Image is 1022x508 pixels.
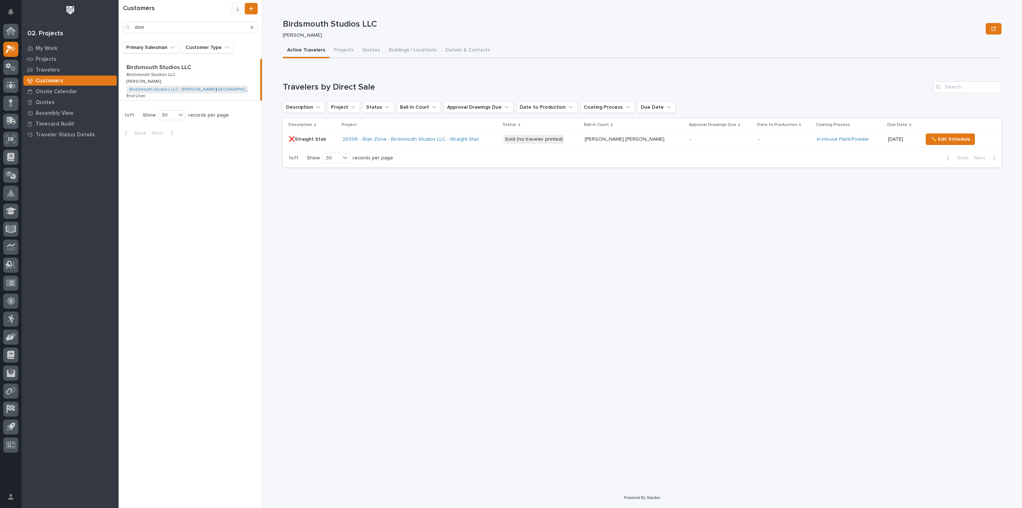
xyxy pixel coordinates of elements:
[22,97,119,108] a: Quotes
[22,43,119,54] a: My Work
[36,99,55,106] p: Quotes
[129,87,260,92] a: Birdsmouth Studios LLC - [PERSON_NAME][GEOGRAPHIC_DATA]
[585,135,666,142] p: [PERSON_NAME] [PERSON_NAME]
[816,121,850,129] p: Coating Process
[342,136,479,142] a: 26396 - Stair Zone - Birdsmouth Studios LLC - Straight Stair
[159,112,176,119] div: 30
[22,118,119,129] a: Timecard Audit
[123,5,232,13] h1: Customers
[444,101,514,113] button: Approval Drawings Due
[323,154,340,162] div: 30
[689,121,736,129] p: Approval Drawings Due
[36,110,73,117] p: Assembly View
[637,101,676,113] button: Due Date
[283,149,304,167] p: 1 of 1
[974,155,990,161] span: Next
[933,81,1002,93] input: Search
[580,101,635,113] button: Coating Process
[358,43,385,58] button: Quotes
[9,9,18,20] div: Notifications
[119,59,262,101] a: Birdsmouth Studios LLCBirdsmouth Studios LLC Birdsmouth Studios LLCBirdsmouth Studios LLC [PERSON...
[22,86,119,97] a: Onsite Calendar
[887,121,907,129] p: Due Date
[119,130,149,136] button: Back
[36,89,77,95] p: Onsite Calendar
[289,121,312,129] p: Description
[123,22,258,33] input: Search
[126,78,162,84] p: [PERSON_NAME]
[22,54,119,64] a: Projects
[188,112,229,118] p: records per page
[182,42,234,53] button: Customer Type
[149,130,179,136] button: Next
[953,155,968,161] span: Back
[152,130,167,136] span: Next
[888,136,917,142] p: [DATE]
[22,75,119,86] a: Customers
[36,67,60,73] p: Travelers
[126,71,177,77] p: Birdsmouth Studios LLC
[757,121,797,129] p: Date to Production
[130,130,146,136] span: Back
[385,43,441,58] button: Buildings / Locations
[119,106,140,124] p: 1 of 1
[123,42,179,53] button: Primary Salesman
[307,155,320,161] p: Show
[363,101,394,113] button: Status
[126,92,147,99] p: End User
[758,136,811,142] p: -
[36,121,74,127] p: Timecard Audit
[143,112,156,118] p: Show
[503,135,564,144] div: Sold (no traveler printed)
[584,121,609,129] p: Ball In Court
[817,136,869,142] a: In-House Paint/Powder
[342,121,357,129] p: Project
[27,30,63,38] div: 02. Projects
[328,101,360,113] button: Project
[283,19,983,30] p: Birdsmouth Studios LLC
[353,155,393,161] p: records per page
[930,135,970,144] span: ✏️ Edit Schedule
[503,121,516,129] p: Status
[690,136,752,142] p: -
[283,131,1002,148] tr: ❌Straight Stair❌Straight Stair 26396 - Stair Zone - Birdsmouth Studios LLC - Straight Stair Sold ...
[36,132,95,138] p: Traveler Status Details
[941,155,971,161] button: Back
[36,56,56,63] p: Projects
[126,63,193,71] p: Birdsmouth Studios LLC
[36,78,63,84] p: Customers
[22,108,119,118] a: Assembly View
[516,101,577,113] button: Date to Production
[330,43,358,58] button: Projects
[283,43,330,58] button: Active Travelers
[441,43,494,58] button: Details & Contacts
[22,64,119,75] a: Travelers
[926,133,975,145] button: ✏️ Edit Schedule
[397,101,441,113] button: Ball In Court
[3,4,18,19] button: Notifications
[283,101,325,113] button: Description
[22,129,119,140] a: Traveler Status Details
[289,135,328,142] p: ❌Straight Stair
[283,32,980,38] p: [PERSON_NAME]
[64,4,77,17] img: Workspace Logo
[36,45,57,52] p: My Work
[283,82,930,92] h1: Travelers by Direct Sale
[624,495,660,500] a: Powered By Stacker
[971,155,1002,161] button: Next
